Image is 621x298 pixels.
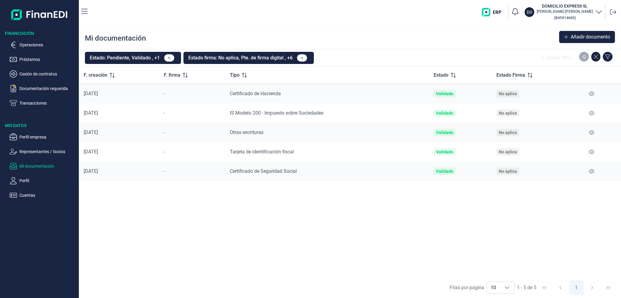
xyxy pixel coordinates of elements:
[487,282,500,293] span: 10
[554,15,576,20] small: Copiar cif
[164,129,220,136] div: -
[164,91,220,97] div: -
[230,149,294,155] span: Tarjeta de identificación fiscal
[230,168,297,174] span: Certificado de Seguridad Social
[436,130,453,135] div: Validado
[537,9,593,14] p: [PERSON_NAME] [PERSON_NAME]
[436,149,453,154] div: Validado
[164,72,180,79] span: F. firma
[499,149,517,154] div: No aplica
[499,111,517,116] div: No aplica
[230,72,240,79] span: Tipo
[585,280,599,295] button: Next Page
[10,70,76,78] button: Cesión de contratos
[164,168,220,174] div: -
[183,52,314,64] button: Estado firma: No aplica, Pte. de firma digital , +6
[10,192,76,199] button: Cuentas
[19,85,76,92] p: Documentación requerida
[10,41,76,49] button: Operaciones
[10,85,76,92] button: Documentación requerida
[525,3,603,21] button: DODOMICILIO EXPRESS SL[PERSON_NAME] [PERSON_NAME](B45914660)
[569,280,584,295] button: Page 1
[84,129,154,136] div: [DATE]
[601,280,616,295] button: Last Page
[537,3,593,9] h3: DOMICILIO EXPRESS SL
[84,91,154,97] div: [DATE]
[19,177,76,184] p: Perfil
[559,31,615,43] button: Añadir documento
[85,52,181,64] button: Estado: Pendiente, Validado , +1
[10,148,76,155] button: Representantes / Socios
[84,168,154,174] div: [DATE]
[19,70,76,78] p: Cesión de contratos
[230,110,324,116] span: IS Modelo 200 - Impuesto sobre Sociedades
[84,72,107,79] span: F. creación
[19,192,76,199] p: Cuentas
[537,280,552,295] button: First Page
[500,282,514,293] div: Choose
[436,169,453,174] div: Validado
[11,5,68,24] img: Logo de aplicación
[10,162,76,170] button: Mi documentación
[19,148,76,155] p: Representantes / Socios
[553,280,568,295] button: Previous Page
[496,72,525,79] span: Estado Firma
[19,99,76,107] p: Transacciones
[436,91,453,96] div: Validado
[19,133,76,141] p: Perfil empresa
[499,130,517,135] div: No aplica
[571,33,610,41] span: Añadir documento
[10,99,76,107] button: Transacciones
[450,284,484,291] div: Filas por página
[164,110,220,116] div: -
[517,285,536,290] span: 1 - 5 de 5
[527,9,532,15] p: DO
[10,177,76,184] button: Perfil
[482,8,506,16] img: erp
[84,110,154,116] div: [DATE]
[10,133,76,141] button: Perfil empresa
[84,149,154,155] div: [DATE]
[499,169,517,174] div: No aplica
[436,111,453,116] div: Validado
[19,41,76,49] p: Operaciones
[230,91,281,96] span: Certificado de Hacienda
[19,56,76,63] p: Préstamos
[85,33,146,43] div: Mi documentación
[10,56,76,63] button: Préstamos
[19,162,76,170] p: Mi documentación
[164,149,220,155] div: -
[434,72,448,79] span: Estado
[499,91,517,96] div: No aplica
[230,129,264,135] span: Otras escrituras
